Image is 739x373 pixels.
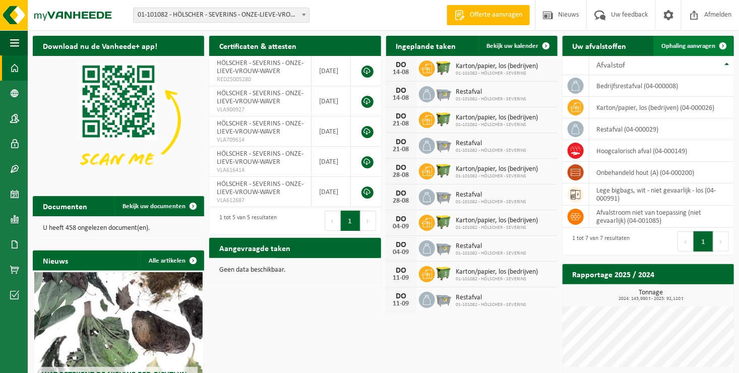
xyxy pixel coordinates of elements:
[568,230,630,253] div: 1 tot 7 van 7 resultaten
[360,211,376,231] button: Next
[589,183,734,206] td: lege bigbags, wit - niet gevaarlijk - los (04-000991)
[391,267,411,275] div: DO
[456,165,538,173] span: Karton/papier, los (bedrijven)
[435,59,452,76] img: WB-1100-HPE-GN-50
[694,231,713,252] button: 1
[563,36,637,55] h2: Uw afvalstoffen
[391,249,411,256] div: 04-09
[435,110,452,128] img: WB-1100-HPE-GN-50
[456,276,538,282] span: 01-101082 - HÖLSCHER - SEVERINS
[589,162,734,183] td: onbehandeld hout (A) (04-000200)
[589,97,734,118] td: karton/papier, los (bedrijven) (04-000026)
[133,8,310,23] span: 01-101082 - HÖLSCHER - SEVERINS - ONZE-LIEVE-VROUW-WAVER
[43,225,194,232] p: U heeft 458 ongelezen document(en).
[391,172,411,179] div: 28-08
[653,36,733,56] a: Ophaling aanvragen
[435,136,452,153] img: WB-2500-GAL-GY-01
[568,296,734,301] span: 2024: 143,980 t - 2025: 92,110 t
[391,95,411,102] div: 14-08
[391,120,411,128] div: 21-08
[391,275,411,282] div: 11-09
[217,90,303,105] span: HÖLSCHER - SEVERINS - ONZE-LIEVE-VROUW-WAVER
[391,198,411,205] div: 28-08
[456,294,527,302] span: Restafval
[325,211,341,231] button: Previous
[33,56,204,184] img: Download de VHEPlus App
[219,267,371,274] p: Geen data beschikbaar.
[678,231,694,252] button: Previous
[391,146,411,153] div: 21-08
[435,290,452,307] img: WB-2500-GAL-GY-01
[217,76,303,84] span: RED25005280
[312,177,351,207] td: [DATE]
[456,71,538,77] span: 01-101082 - HÖLSCHER - SEVERINS
[435,213,452,230] img: WB-1100-HPE-GN-50
[33,251,78,270] h2: Nieuws
[456,302,527,308] span: 01-101082 - HÖLSCHER - SEVERINS
[391,223,411,230] div: 04-09
[661,43,715,49] span: Ophaling aanvragen
[563,264,665,284] h2: Rapportage 2025 / 2024
[391,138,411,146] div: DO
[435,85,452,102] img: WB-2500-GAL-GY-01
[456,122,538,128] span: 01-101082 - HÖLSCHER - SEVERINS
[435,162,452,179] img: WB-1100-HPE-GN-50
[217,106,303,114] span: VLA900927
[217,120,303,136] span: HÖLSCHER - SEVERINS - ONZE-LIEVE-VROUW-WAVER
[134,8,309,22] span: 01-101082 - HÖLSCHER - SEVERINS - ONZE-LIEVE-VROUW-WAVER
[456,96,527,102] span: 01-101082 - HÖLSCHER - SEVERINS
[589,118,734,140] td: restafval (04-000029)
[391,300,411,307] div: 11-09
[122,203,186,210] span: Bekijk uw documenten
[217,197,303,205] span: VLA612687
[456,173,538,179] span: 01-101082 - HÖLSCHER - SEVERINS
[435,265,452,282] img: WB-1100-HPE-GN-50
[217,180,303,196] span: HÖLSCHER - SEVERINS - ONZE-LIEVE-VROUW-WAVER
[141,251,203,271] a: Alle artikelen
[217,166,303,174] span: VLA616414
[659,284,733,304] a: Bekijk rapportage
[312,56,351,86] td: [DATE]
[391,292,411,300] div: DO
[209,36,306,55] h2: Certificaten & attesten
[435,188,452,205] img: WB-2500-GAL-GY-01
[456,251,527,257] span: 01-101082 - HÖLSCHER - SEVERINS
[312,147,351,177] td: [DATE]
[391,215,411,223] div: DO
[312,116,351,147] td: [DATE]
[391,164,411,172] div: DO
[456,217,538,225] span: Karton/papier, los (bedrijven)
[568,289,734,301] h3: Tonnage
[589,140,734,162] td: hoogcalorisch afval (04-000149)
[456,242,527,251] span: Restafval
[447,5,530,25] a: Offerte aanvragen
[479,36,557,56] a: Bekijk uw kalender
[386,36,466,55] h2: Ingeplande taken
[456,225,538,231] span: 01-101082 - HÖLSCHER - SEVERINS
[33,36,167,55] h2: Download nu de Vanheede+ app!
[391,69,411,76] div: 14-08
[589,75,734,97] td: bedrijfsrestafval (04-000008)
[391,61,411,69] div: DO
[341,211,360,231] button: 1
[589,206,734,228] td: afvalstroom niet van toepassing (niet gevaarlijk) (04-001085)
[456,63,538,71] span: Karton/papier, los (bedrijven)
[456,114,538,122] span: Karton/papier, los (bedrijven)
[456,199,527,205] span: 01-101082 - HÖLSCHER - SEVERINS
[209,238,300,258] h2: Aangevraagde taken
[391,190,411,198] div: DO
[217,150,303,166] span: HÖLSCHER - SEVERINS - ONZE-LIEVE-VROUW-WAVER
[391,112,411,120] div: DO
[214,210,277,232] div: 1 tot 5 van 5 resultaten
[435,239,452,256] img: WB-2500-GAL-GY-01
[487,43,539,49] span: Bekijk uw kalender
[456,191,527,199] span: Restafval
[456,88,527,96] span: Restafval
[597,61,626,70] span: Afvalstof
[456,268,538,276] span: Karton/papier, los (bedrijven)
[312,86,351,116] td: [DATE]
[217,59,303,75] span: HÖLSCHER - SEVERINS - ONZE-LIEVE-VROUW-WAVER
[456,140,527,148] span: Restafval
[33,196,97,216] h2: Documenten
[467,10,525,20] span: Offerte aanvragen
